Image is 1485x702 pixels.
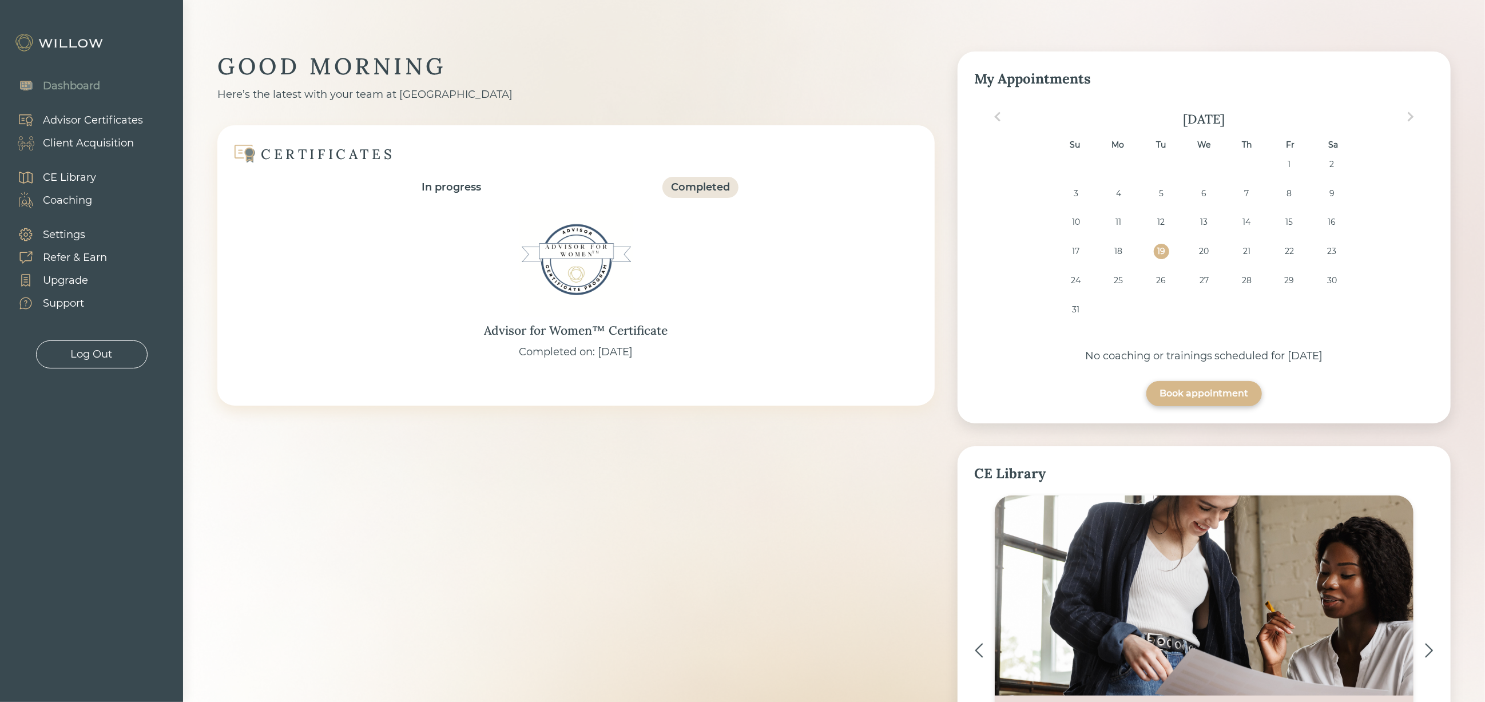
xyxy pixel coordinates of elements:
[1111,186,1126,201] div: Choose Monday, August 4th, 2025
[1196,273,1212,288] div: Choose Wednesday, August 27th, 2025
[217,87,935,102] div: Here’s the latest with your team at [GEOGRAPHIC_DATA]
[6,166,96,189] a: CE Library
[1324,186,1340,201] div: Choose Saturday, August 9th, 2025
[975,111,1434,127] div: [DATE]
[6,109,143,132] a: Advisor Certificates
[1067,137,1082,153] div: Su
[6,74,100,97] a: Dashboard
[1069,244,1084,259] div: Choose Sunday, August 17th, 2025
[1196,215,1212,230] div: Choose Wednesday, August 13th, 2025
[1069,215,1084,230] div: Choose Sunday, August 10th, 2025
[261,145,395,163] div: CERTIFICATES
[1196,186,1212,201] div: Choose Wednesday, August 6th, 2025
[1069,273,1084,288] div: Choose Sunday, August 24th, 2025
[1069,302,1084,318] div: Choose Sunday, August 31st, 2025
[1111,215,1126,230] div: Choose Monday, August 11th, 2025
[519,203,633,317] img: Advisor for Women™ Certificate Badge
[14,34,106,52] img: Willow
[1154,244,1169,259] div: Choose Tuesday, August 19th, 2025
[1425,643,1434,658] img: >
[975,463,1434,484] div: CE Library
[1324,273,1340,288] div: Choose Saturday, August 30th, 2025
[484,322,668,340] div: Advisor for Women™ Certificate
[1069,186,1084,201] div: Choose Sunday, August 3rd, 2025
[43,136,134,151] div: Client Acquisition
[975,348,1434,364] div: No coaching or trainings scheduled for [DATE]
[43,113,143,128] div: Advisor Certificates
[1281,215,1297,230] div: Choose Friday, August 15th, 2025
[1281,186,1297,201] div: Choose Friday, August 8th, 2025
[422,180,481,195] div: In progress
[988,108,1007,126] button: Previous Month
[1239,186,1254,201] div: Choose Thursday, August 7th, 2025
[1324,215,1340,230] div: Choose Saturday, August 16th, 2025
[671,180,730,195] div: Completed
[1239,244,1254,259] div: Choose Thursday, August 21st, 2025
[1110,137,1126,153] div: Mo
[1324,244,1340,259] div: Choose Saturday, August 23rd, 2025
[1196,137,1212,153] div: We
[71,347,113,362] div: Log Out
[6,189,96,212] a: Coaching
[1325,137,1341,153] div: Sa
[1282,137,1298,153] div: Fr
[43,227,85,243] div: Settings
[43,170,96,185] div: CE Library
[6,269,107,292] a: Upgrade
[6,132,143,154] a: Client Acquisition
[43,78,100,94] div: Dashboard
[1154,215,1169,230] div: Choose Tuesday, August 12th, 2025
[1111,244,1126,259] div: Choose Monday, August 18th, 2025
[978,157,1430,331] div: month 2025-08
[1154,186,1169,201] div: Choose Tuesday, August 5th, 2025
[1281,244,1297,259] div: Choose Friday, August 22nd, 2025
[43,193,92,208] div: Coaching
[1240,137,1255,153] div: Th
[43,250,107,265] div: Refer & Earn
[1154,273,1169,288] div: Choose Tuesday, August 26th, 2025
[1196,244,1212,259] div: Choose Wednesday, August 20th, 2025
[1111,273,1126,288] div: Choose Monday, August 25th, 2025
[519,344,633,360] div: Completed on: [DATE]
[6,223,107,246] a: Settings
[1281,273,1297,288] div: Choose Friday, August 29th, 2025
[6,246,107,269] a: Refer & Earn
[43,296,84,311] div: Support
[1160,387,1249,400] div: Book appointment
[217,51,935,81] div: GOOD MORNING
[975,643,983,658] img: <
[975,69,1434,89] div: My Appointments
[43,273,88,288] div: Upgrade
[1281,157,1297,172] div: Choose Friday, August 1st, 2025
[1324,157,1340,172] div: Choose Saturday, August 2nd, 2025
[1239,215,1254,230] div: Choose Thursday, August 14th, 2025
[1401,108,1420,126] button: Next Month
[1153,137,1169,153] div: Tu
[1239,273,1254,288] div: Choose Thursday, August 28th, 2025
